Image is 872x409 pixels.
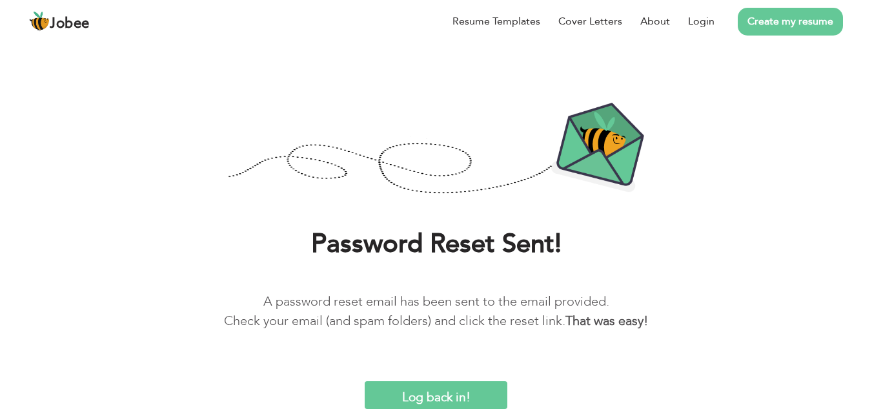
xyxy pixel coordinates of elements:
p: A password reset email has been sent to the email provided. Check your email (and spam folders) a... [19,292,853,331]
span: Jobee [50,17,90,31]
a: Login [688,14,715,29]
a: Cover Letters [558,14,622,29]
img: jobee.io [29,11,50,32]
a: Resume Templates [452,14,540,29]
a: Jobee [29,11,90,32]
input: Log back in! [365,381,507,409]
b: That was easy! [565,312,648,330]
a: About [640,14,670,29]
img: Password-Reset-Confirmation.png [228,102,645,196]
a: Create my resume [738,8,843,36]
h1: Password Reset Sent! [19,227,853,261]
